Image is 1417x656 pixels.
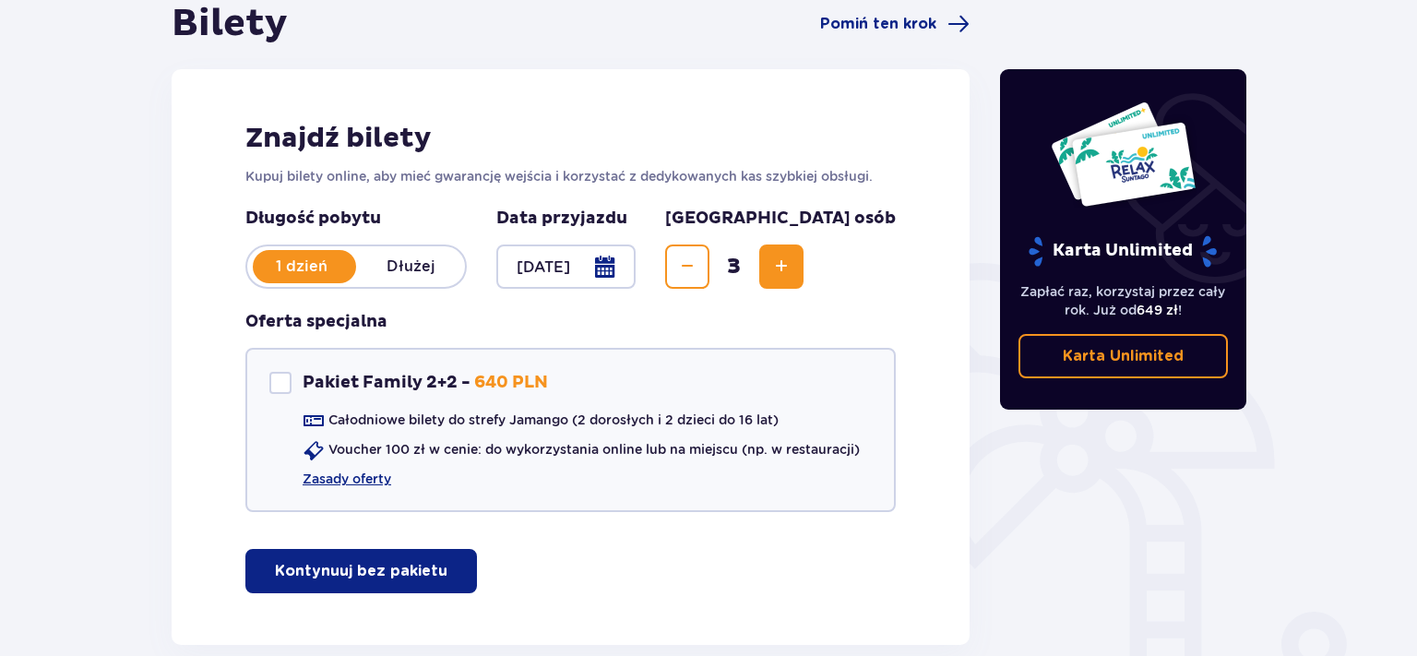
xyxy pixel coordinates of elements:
[245,121,896,156] h2: Znajdź bilety
[665,208,896,230] p: [GEOGRAPHIC_DATA] osób
[328,440,860,459] p: Voucher 100 zł w cenie: do wykorzystania online lub na miejscu (np. w restauracji)
[303,372,470,394] p: Pakiet Family 2+2 -
[328,411,779,429] p: Całodniowe bilety do strefy Jamango (2 dorosłych i 2 dzieci do 16 lat)
[245,167,896,185] p: Kupuj bilety online, aby mieć gwarancję wejścia i korzystać z dedykowanych kas szybkiej obsługi.
[245,208,467,230] p: Długość pobytu
[245,549,477,593] button: Kontynuuj bez pakietu
[759,245,804,289] button: Increase
[496,208,627,230] p: Data przyjazdu
[247,256,356,277] p: 1 dzień
[713,253,756,280] span: 3
[474,372,548,394] p: 640 PLN
[245,311,387,333] p: Oferta specjalna
[1137,303,1178,317] span: 649 zł
[356,256,465,277] p: Dłużej
[820,14,936,34] span: Pomiń ten krok
[820,13,970,35] a: Pomiń ten krok
[1027,235,1219,268] p: Karta Unlimited
[1063,346,1184,366] p: Karta Unlimited
[303,470,391,488] a: Zasady oferty
[1018,334,1229,378] a: Karta Unlimited
[172,1,288,47] h1: Bilety
[665,245,709,289] button: Decrease
[1018,282,1229,319] p: Zapłać raz, korzystaj przez cały rok. Już od !
[275,561,447,581] p: Kontynuuj bez pakietu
